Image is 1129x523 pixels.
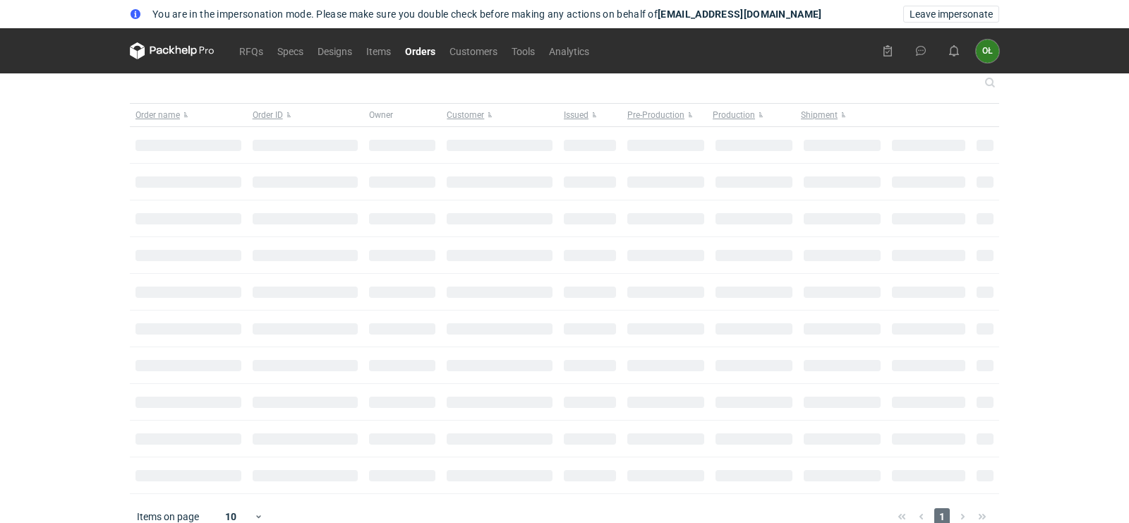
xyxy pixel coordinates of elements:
button: Production [710,104,798,126]
button: Pre-Production [622,104,710,126]
a: Orders [398,42,442,59]
button: Leave impersonate [903,6,999,23]
button: OŁ [976,40,999,63]
a: Designs [310,42,359,59]
span: Order name [135,109,180,121]
button: Customer [441,104,558,126]
a: Tools [505,42,542,59]
a: Analytics [542,42,596,59]
span: Order ID [253,109,283,121]
span: You are in the impersonation mode. Please make sure you double check before making any actions on... [152,7,822,21]
button: Order name [130,104,247,126]
a: Items [359,42,398,59]
div: Olga Łopatowicz [976,40,999,63]
span: Customer [447,109,484,121]
span: Pre-Production [627,109,684,121]
button: Issued [558,104,622,126]
a: Customers [442,42,505,59]
span: Leave impersonate [910,9,993,19]
span: Owner [369,109,393,121]
button: Shipment [798,104,886,126]
span: Issued [564,109,588,121]
a: Specs [270,42,310,59]
button: Order ID [247,104,364,126]
strong: [EMAIL_ADDRESS][DOMAIN_NAME] [658,8,821,20]
span: Shipment [801,109,838,121]
span: Production [713,109,755,121]
svg: Packhelp Pro [130,42,215,59]
a: RFQs [232,42,270,59]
